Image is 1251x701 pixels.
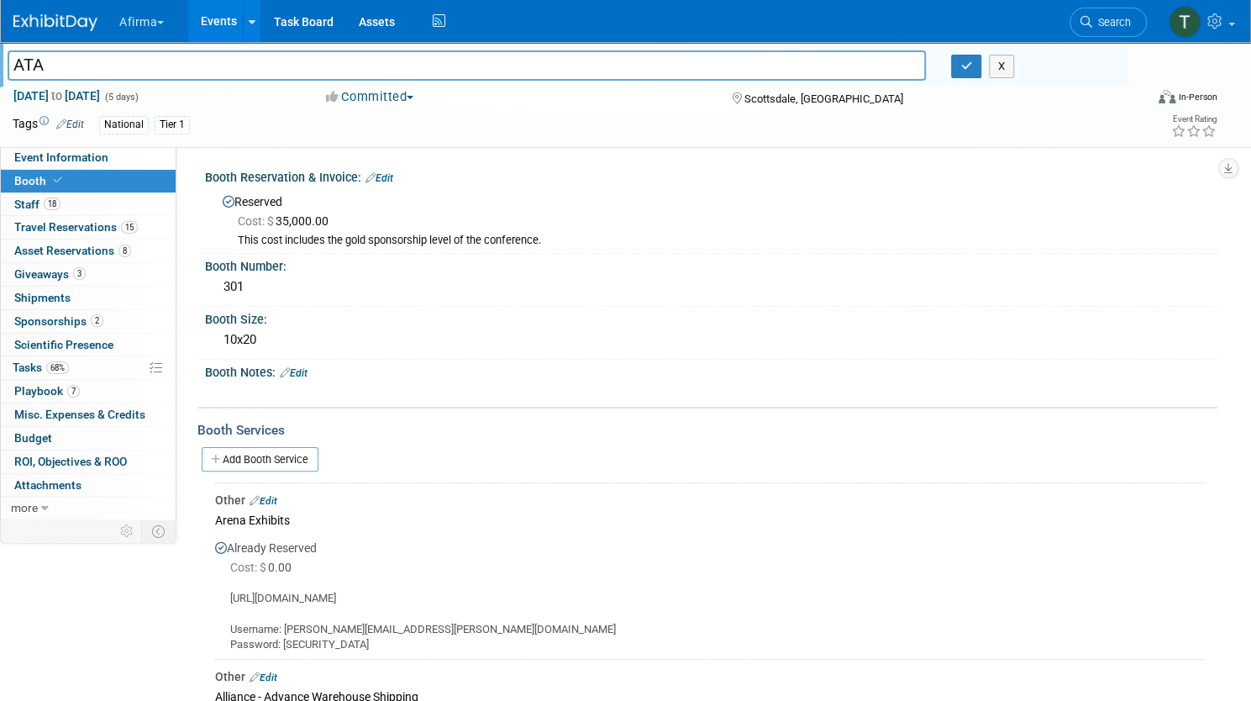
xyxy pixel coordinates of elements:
[205,165,1217,187] div: Booth Reservation & Invoice:
[11,501,38,514] span: more
[365,172,393,184] a: Edit
[14,150,108,164] span: Event Information
[118,245,131,257] span: 8
[238,214,276,228] span: Cost: $
[113,520,142,542] td: Personalize Event Tab Strip
[14,267,86,281] span: Giveaways
[1159,90,1175,103] img: Format-Inperson.png
[14,291,71,304] span: Shipments
[205,307,1217,328] div: Booth Size:
[1,451,176,473] a: ROI, Objectives & ROO
[215,668,1205,685] div: Other
[46,361,69,374] span: 68%
[1169,6,1201,38] img: Taylor Sebesta
[1,474,176,497] a: Attachments
[1,334,176,356] a: Scientific Presence
[121,221,138,234] span: 15
[280,367,307,379] a: Edit
[142,520,176,542] td: Toggle Event Tabs
[250,495,277,507] a: Edit
[205,254,1217,275] div: Booth Number:
[1178,91,1217,103] div: In-Person
[238,234,1205,248] div: This cost includes the gold sponsorship level of the conference.
[218,274,1205,300] div: 301
[1,356,176,379] a: Tasks68%
[1,380,176,403] a: Playbook7
[67,385,80,398] span: 7
[197,421,1217,440] div: Booth Services
[250,672,277,683] a: Edit
[1,427,176,450] a: Budget
[989,55,1015,78] button: X
[1,263,176,286] a: Giveaways3
[1070,8,1147,37] a: Search
[1038,87,1217,113] div: Event Format
[91,314,103,327] span: 2
[14,408,145,421] span: Misc. Expenses & Credits
[49,89,65,103] span: to
[218,327,1205,353] div: 10x20
[13,361,69,374] span: Tasks
[215,577,1205,653] div: [URL][DOMAIN_NAME] Username: [PERSON_NAME][EMAIL_ADDRESS][PERSON_NAME][DOMAIN_NAME] Password: [SE...
[44,198,60,210] span: 18
[230,561,298,574] span: 0.00
[56,119,84,130] a: Edit
[1,193,176,216] a: Staff18
[73,267,86,280] span: 3
[13,88,101,103] span: [DATE] [DATE]
[1,240,176,262] a: Asset Reservations8
[14,384,80,398] span: Playbook
[13,14,97,31] img: ExhibitDay
[218,189,1205,248] div: Reserved
[54,176,62,185] i: Booth reservation complete
[14,455,127,468] span: ROI, Objectives & ROO
[1,216,176,239] a: Travel Reservations15
[1171,115,1217,124] div: Event Rating
[155,116,190,134] div: Tier 1
[1,287,176,309] a: Shipments
[14,244,131,257] span: Asset Reservations
[103,92,139,103] span: (5 days)
[215,531,1205,653] div: Already Reserved
[215,492,1205,509] div: Other
[14,220,138,234] span: Travel Reservations
[14,431,52,445] span: Budget
[1,170,176,192] a: Booth
[320,88,420,106] button: Committed
[14,314,103,328] span: Sponsorships
[1,146,176,169] a: Event Information
[230,561,268,574] span: Cost: $
[14,478,81,492] span: Attachments
[99,116,149,134] div: National
[14,198,60,211] span: Staff
[744,92,903,105] span: Scottsdale, [GEOGRAPHIC_DATA]
[1,497,176,519] a: more
[202,447,318,472] a: Add Booth Service
[13,115,84,134] td: Tags
[238,214,335,228] span: 35,000.00
[1,310,176,333] a: Sponsorships2
[205,360,1217,382] div: Booth Notes:
[1092,16,1131,29] span: Search
[14,174,66,187] span: Booth
[14,338,113,351] span: Scientific Presence
[1,403,176,426] a: Misc. Expenses & Credits
[215,509,1205,531] div: Arena Exhibits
